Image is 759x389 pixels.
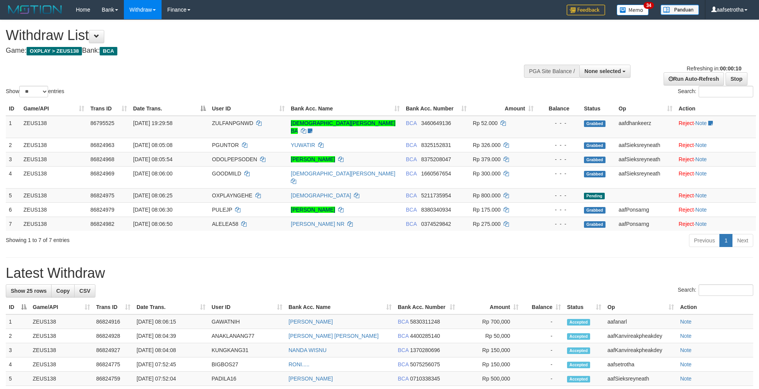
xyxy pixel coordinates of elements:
th: Op: activate to sort column ascending [604,300,677,314]
a: [PERSON_NAME] [PERSON_NAME] [289,333,379,339]
span: 86824982 [90,221,114,227]
span: 34 [644,2,654,9]
td: - [522,314,564,329]
div: - - - [540,141,578,149]
span: Rp 300.000 [473,170,500,177]
td: Rp 700,000 [458,314,522,329]
a: [PERSON_NAME] [291,156,335,162]
th: Balance: activate to sort column ascending [522,300,564,314]
td: ZEUS138 [20,188,87,202]
span: Accepted [567,319,590,326]
span: BCA [406,120,417,126]
td: ZEUS138 [30,329,93,343]
a: Note [680,333,692,339]
td: GAWATNIH [209,314,285,329]
td: - [522,343,564,357]
img: Feedback.jpg [567,5,605,15]
td: 4 [6,166,20,188]
td: ZEUS138 [20,202,87,217]
span: Rp 175.000 [473,207,500,213]
td: KUNGKANG31 [209,343,285,357]
span: 86824975 [90,192,114,199]
td: 3 [6,152,20,166]
th: Date Trans.: activate to sort column ascending [133,300,209,314]
span: ZULFANPGNWD [212,120,253,126]
a: Note [680,376,692,382]
td: aafdhankeerz [616,116,676,138]
a: [DEMOGRAPHIC_DATA][PERSON_NAME] BA [291,120,395,134]
span: Accepted [567,362,590,368]
td: ZEUS138 [20,166,87,188]
td: 2 [6,138,20,152]
td: 86824759 [93,372,133,386]
td: 1 [6,116,20,138]
td: aafKanvireakpheakdey [604,343,677,357]
a: Run Auto-Refresh [664,72,724,85]
img: MOTION_logo.png [6,4,64,15]
th: Amount: activate to sort column ascending [470,102,537,116]
h1: Withdraw List [6,28,498,43]
td: 86824927 [93,343,133,357]
span: Accepted [567,333,590,340]
span: Grabbed [584,171,606,177]
th: Bank Acc. Number: activate to sort column ascending [403,102,470,116]
td: 4 [6,357,30,372]
span: Copy [56,288,70,294]
td: 6 [6,202,20,217]
th: Status: activate to sort column ascending [564,300,604,314]
span: [DATE] 08:06:50 [133,221,172,227]
span: OXPLAY > ZEUS138 [27,47,82,55]
a: Reject [679,120,694,126]
a: RONI..... [289,361,309,367]
span: PULEJP [212,207,232,213]
span: 86824963 [90,142,114,148]
a: Reject [679,192,694,199]
span: 86824968 [90,156,114,162]
span: BCA [406,156,417,162]
span: Rp 800.000 [473,192,500,199]
a: [PERSON_NAME] [289,376,333,382]
a: CSV [74,284,95,297]
span: Grabbed [584,207,606,214]
span: BCA [406,170,417,177]
td: ZEUS138 [20,116,87,138]
span: Grabbed [584,157,606,163]
td: 86824928 [93,329,133,343]
span: [DATE] 08:06:00 [133,170,172,177]
span: Copy 0374529842 to clipboard [421,221,451,227]
a: Show 25 rows [6,284,52,297]
a: Reject [679,221,694,227]
td: · [676,202,756,217]
span: Copy 8325152831 to clipboard [421,142,451,148]
span: Rp 275.000 [473,221,500,227]
th: Game/API: activate to sort column ascending [20,102,87,116]
td: BIGBOS27 [209,357,285,372]
td: [DATE] 08:04:39 [133,329,209,343]
span: BCA [406,192,417,199]
div: - - - [540,155,578,163]
td: aafSieksreyneath [616,138,676,152]
td: aafSieksreyneath [616,152,676,166]
a: Reject [679,207,694,213]
a: Reject [679,156,694,162]
span: BCA [398,361,409,367]
input: Search: [699,86,753,97]
td: 1 [6,314,30,329]
td: 3 [6,343,30,357]
a: 1 [719,234,732,247]
a: [PERSON_NAME] NR [291,221,344,227]
a: Note [696,221,707,227]
td: aafsetrotha [604,357,677,372]
td: · [676,188,756,202]
span: 86795525 [90,120,114,126]
a: Note [696,170,707,177]
span: Copy 8380340934 to clipboard [421,207,451,213]
td: ZEUS138 [30,372,93,386]
div: - - - [540,170,578,177]
td: · [676,116,756,138]
span: Pending [584,193,605,199]
td: aafSieksreyneath [604,372,677,386]
span: [DATE] 08:05:54 [133,156,172,162]
div: Showing 1 to 7 of 7 entries [6,233,310,244]
th: Op: activate to sort column ascending [616,102,676,116]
